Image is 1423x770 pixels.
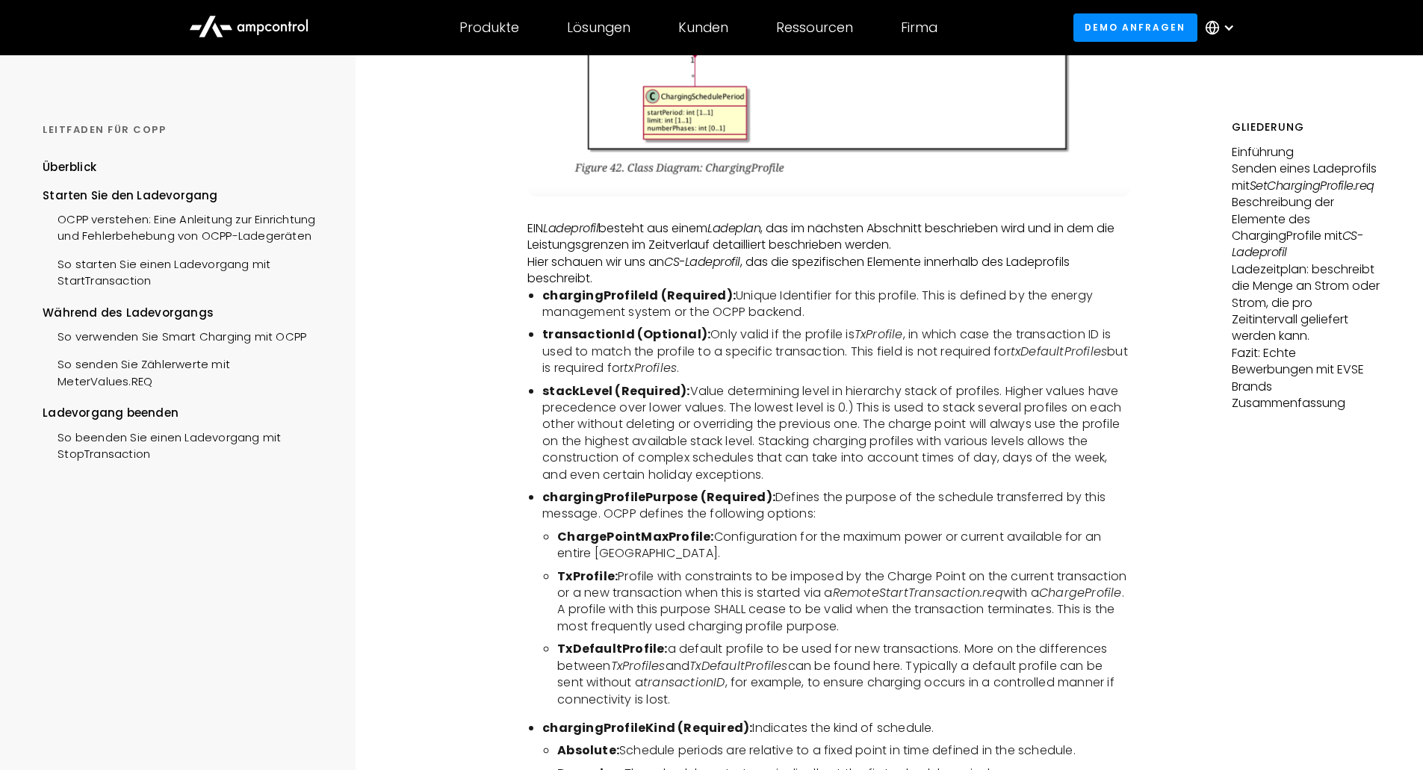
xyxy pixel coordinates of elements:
div: Kunden [678,19,728,36]
i: TxProfiles [611,657,666,674]
p: Hier schauen wir uns an , das die spezifischen Elemente innerhalb des Ladeprofils beschreibt. [527,254,1131,288]
div: Ladevorgang beenden [43,405,327,421]
div: Ressourcen [776,19,853,36]
b: chargingProfileKind (Required): [542,719,752,736]
em: Ladeprofil [543,220,598,237]
i: RemoteStartTransaction.req [833,584,1003,601]
i: txProfiles [624,359,677,376]
i: TxDefaultProfiles [689,657,787,674]
em: Ladeplan [707,220,760,237]
b: ChargePointMaxProfile: [557,528,713,545]
div: Überblick [43,159,96,176]
b: TxDefaultProfile: [557,640,667,657]
li: a default profile to be used for new transactions. More on the differences between and can be fou... [557,641,1131,708]
p: Fazit: Echte Bewerbungen mit EVSE Brands [1232,345,1380,395]
p: ‍ [527,204,1131,220]
li: Indicates the kind of schedule. [542,720,1131,736]
div: Während des Ladevorgangs [43,305,327,321]
a: So verwenden Sie Smart Charging mit OCPP [43,321,306,349]
em: CS-Ladeprofil [1232,227,1363,261]
li: Schedule periods are relative to a fixed point in time defined in the schedule. [557,742,1131,759]
i: TxProfile [855,326,903,343]
b: stackLevel (Required): [542,382,689,400]
b: chargingProfileId (Required): [542,287,736,304]
li: Configuration for the maximum power or current available for an entire [GEOGRAPHIC_DATA]. [557,529,1131,562]
p: Einführung [1232,144,1380,161]
p: Zusammenfassung [1232,395,1380,412]
p: Ladezeitplan: beschreibt die Menge an Strom oder Strom, die pro Zeitintervall geliefert werden kann. [1232,261,1380,345]
a: So senden Sie Zählerwerte mit MeterValues.REQ [43,349,327,394]
i: transactionID [643,674,725,691]
i: txDefaultProfiles [1011,343,1107,360]
a: OCPP verstehen: Eine Anleitung zur Einrichtung und Fehlerbehebung von OCPP-Ladegeräten [43,204,327,249]
b: chargingProfilePurpose (Required): [542,488,775,506]
li: Value determining level in hierarchy stack of profiles. Higher values have precedence over lower ... [542,383,1131,483]
li: Defines the purpose of the schedule transferred by this message. OCPP defines the following options: [542,489,1131,523]
h5: Gliederung [1232,119,1380,135]
a: So starten Sie einen Ladevorgang mit StartTransaction [43,249,327,294]
div: Produkte [459,19,519,36]
em: SetChargingProfile.req [1250,177,1374,194]
div: Lösungen [567,19,630,36]
a: Überblick [43,159,96,187]
p: Beschreibung der Elemente des ChargingProfile mit [1232,194,1380,261]
b: TxProfile: [557,568,618,585]
li: Profile with constraints to be imposed by the Charge Point on the current transaction or a new tr... [557,568,1131,636]
div: Starten Sie den Ladevorgang [43,187,327,204]
div: Firma [901,19,937,36]
p: EIN besteht aus einem , das im nächsten Abschnitt beschrieben wird und in dem die Leistungsgrenze... [527,220,1131,254]
a: Demo anfragen [1073,13,1197,41]
li: Unique Identifier for this profile. This is defined by the energy management system or the OCPP b... [542,288,1131,321]
i: ChargeProfile [1039,584,1122,601]
li: Only valid if the profile is , in which case the transaction ID is used to match the profile to a... [542,326,1131,376]
b: transactionId (Optional): [542,326,710,343]
a: So beenden Sie einen Ladevorgang mit StopTransaction [43,422,327,467]
p: Senden eines Ladeprofils mit [1232,161,1380,194]
b: Absolute: [557,742,619,759]
div: LEITFADEN FÜR COPP [43,123,327,137]
em: CS-Ladeprofil [664,253,740,270]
